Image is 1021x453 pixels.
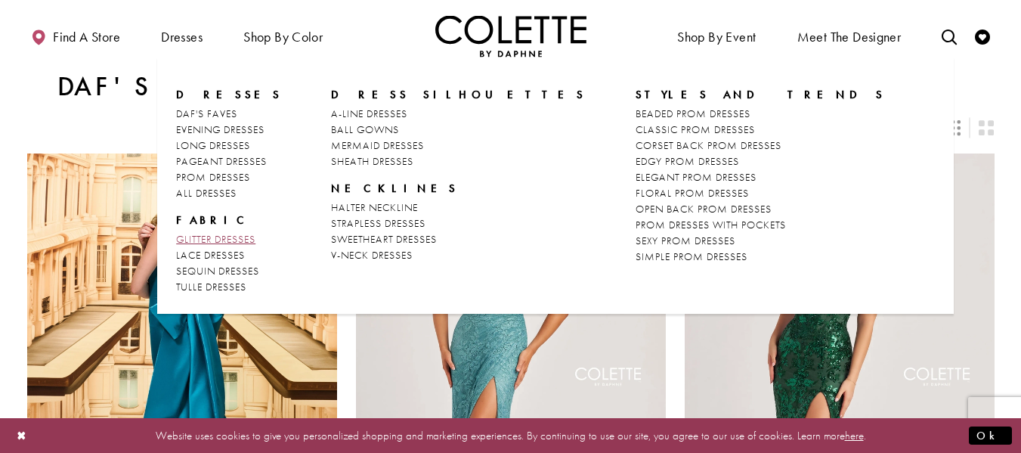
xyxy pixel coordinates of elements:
a: PAGEANT DRESSES [176,154,282,169]
a: Toggle search [938,15,961,57]
span: NECKLINES [331,181,458,196]
a: GLITTER DRESSES [176,231,282,247]
span: SHEATH DRESSES [331,154,413,168]
a: SEXY PROM DRESSES [636,233,886,249]
a: LONG DRESSES [176,138,282,154]
a: SHEATH DRESSES [331,154,586,169]
a: Check Wishlist [971,15,994,57]
span: DAF'S FAVES [176,107,237,120]
span: BALL GOWNS [331,123,399,136]
span: NECKLINES [331,181,586,196]
span: LONG DRESSES [176,138,250,152]
span: EVENING DRESSES [176,123,265,136]
span: Meet the designer [797,29,902,45]
a: ALL DRESSES [176,185,282,201]
p: Website uses cookies to give you personalized shopping and marketing experiences. By continuing t... [109,425,912,445]
h1: Daf's Faves [57,72,281,102]
span: Shop by color [240,15,326,57]
a: here [845,427,864,442]
a: Visit Home Page [435,15,586,57]
button: Close Dialog [9,422,35,448]
a: BALL GOWNS [331,122,586,138]
a: MERMAID DRESSES [331,138,586,154]
a: OPEN BACK PROM DRESSES [636,201,886,217]
a: HALTER NECKLINE [331,200,586,216]
span: LACE DRESSES [176,248,245,262]
span: OPEN BACK PROM DRESSES [636,202,772,216]
span: SIMPLE PROM DRESSES [636,250,747,263]
a: CLASSIC PROM DRESSES [636,122,886,138]
span: CLASSIC PROM DRESSES [636,123,755,136]
a: PROM DRESSES [176,169,282,185]
span: Shop by color [243,29,323,45]
span: Shop By Event [673,15,760,57]
span: FLORAL PROM DRESSES [636,186,749,200]
a: CORSET BACK PROM DRESSES [636,138,886,154]
span: STRAPLESS DRESSES [331,216,425,230]
span: ELEGANT PROM DRESSES [636,170,756,184]
span: SEXY PROM DRESSES [636,234,735,247]
span: HALTER NECKLINE [331,200,418,214]
a: DAF'S FAVES [176,106,282,122]
span: PROM DRESSES [176,170,250,184]
a: LACE DRESSES [176,247,282,263]
span: BEADED PROM DRESSES [636,107,750,120]
span: EDGY PROM DRESSES [636,154,739,168]
span: DRESS SILHOUETTES [331,87,586,102]
a: EVENING DRESSES [176,122,282,138]
span: GLITTER DRESSES [176,232,255,246]
span: FABRIC [176,213,282,228]
a: EDGY PROM DRESSES [636,154,886,169]
span: Dresses [176,87,282,102]
a: TULLE DRESSES [176,279,282,295]
span: MERMAID DRESSES [331,138,424,152]
span: SWEETHEART DRESSES [331,232,437,246]
a: BEADED PROM DRESSES [636,106,886,122]
img: Colette by Daphne [435,15,586,57]
span: STYLES AND TRENDS [636,87,886,102]
span: FABRIC [176,213,252,228]
span: PAGEANT DRESSES [176,154,267,168]
a: PROM DRESSES WITH POCKETS [636,217,886,233]
a: SWEETHEART DRESSES [331,231,586,247]
span: CORSET BACK PROM DRESSES [636,138,781,152]
span: Find a store [53,29,120,45]
a: SIMPLE PROM DRESSES [636,249,886,265]
button: Submit Dialog [969,426,1012,445]
span: V-NECK DRESSES [331,248,413,262]
a: Meet the designer [794,15,905,57]
span: SEQUIN DRESSES [176,264,259,278]
a: Find a store [27,15,124,57]
span: PROM DRESSES WITH POCKETS [636,218,786,231]
span: ALL DRESSES [176,186,237,200]
span: TULLE DRESSES [176,280,246,293]
span: Dresses [157,15,206,57]
span: Switch layout to 2 columns [979,120,994,135]
span: Dresses [161,29,203,45]
a: A-LINE DRESSES [331,106,586,122]
div: Layout Controls [18,111,1004,144]
span: Shop By Event [677,29,756,45]
a: V-NECK DRESSES [331,247,586,263]
a: ELEGANT PROM DRESSES [636,169,886,185]
a: FLORAL PROM DRESSES [636,185,886,201]
a: STRAPLESS DRESSES [331,216,586,231]
span: A-LINE DRESSES [331,107,407,120]
a: SEQUIN DRESSES [176,263,282,279]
